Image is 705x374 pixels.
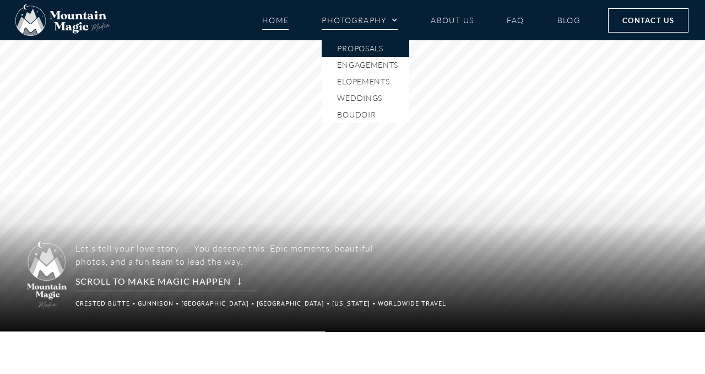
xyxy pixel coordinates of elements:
[75,242,373,268] p: Let’s tell your love story! … You deserve this: Epic moments, beautiful photos, and a fun team to...
[322,73,409,90] a: Elopements
[15,4,110,36] img: Mountain Magic Media photography logo Crested Butte Photographer
[322,90,409,106] a: Weddings
[557,10,581,30] a: Blog
[236,271,242,286] span: ↓
[608,8,688,33] a: Contact Us
[431,10,474,30] a: About Us
[262,10,581,30] nav: Menu
[24,239,70,312] img: Mountain Magic Media photography logo Crested Butte Photographer
[75,274,257,291] rs-layer: Scroll to make magic happen
[322,57,409,73] a: Engagements
[622,14,674,26] span: Contact Us
[507,10,524,30] a: FAQ
[75,296,376,310] p: Crested Butte • Gunnison • [GEOGRAPHIC_DATA] • [GEOGRAPHIC_DATA] • [US_STATE] • Worldwide Travel
[322,10,398,30] a: Photography
[322,106,409,123] a: Boudoir
[262,10,289,30] a: Home
[322,40,409,57] a: Proposals
[322,40,409,123] ul: Photography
